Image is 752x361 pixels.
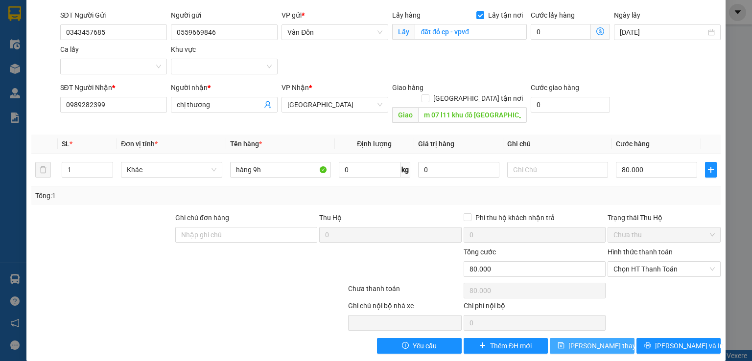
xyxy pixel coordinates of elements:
input: Dọc đường [418,107,527,123]
label: Ngày lấy [614,11,640,19]
div: Người gửi [171,10,278,21]
span: plus [479,342,486,350]
span: save [558,342,564,350]
span: [GEOGRAPHIC_DATA] tận nơi [429,93,527,104]
span: kg [400,162,410,178]
div: VP gửi [282,10,388,21]
label: Ca lấy [60,45,79,53]
button: printer[PERSON_NAME] và In [636,338,721,354]
input: Ghi Chú [507,162,608,178]
div: Tổng: 1 [35,190,291,201]
span: Yêu cầu [413,340,437,351]
label: Ghi chú đơn hàng [175,214,229,222]
label: Hình thức thanh toán [608,248,673,256]
input: Ngày lấy [620,27,706,38]
span: Cước hàng [616,140,650,148]
span: Lấy [392,24,415,40]
span: Lấy hàng [392,11,421,19]
span: [PERSON_NAME] thay đổi [568,340,647,351]
span: Hà Nội [287,97,382,112]
span: Giá trị hàng [418,140,454,148]
div: SĐT Người Gửi [60,10,167,21]
span: VP Nhận [282,84,309,91]
span: Chọn HT Thanh Toán [613,262,715,276]
input: VD: Bàn, Ghế [230,162,331,178]
span: Thu Hộ [319,214,342,222]
span: printer [644,342,651,350]
span: user-add [264,101,272,109]
input: Ghi chú đơn hàng [175,227,317,243]
span: Lấy tận nơi [484,10,527,21]
span: Khác [127,162,216,177]
div: Chi phí nội bộ [464,300,606,315]
div: Người nhận [171,82,278,93]
span: Vân Đồn [287,25,382,40]
input: Lấy tận nơi [415,24,527,40]
div: Trạng thái Thu Hộ [608,212,721,223]
label: Cước giao hàng [531,84,579,91]
span: dollar-circle [596,27,604,35]
span: SL [62,140,70,148]
th: Ghi chú [503,135,612,154]
button: exclamation-circleYêu cầu [377,338,462,354]
span: Thêm ĐH mới [490,340,532,351]
span: Giao [392,107,418,123]
button: save[PERSON_NAME] thay đổi [550,338,634,354]
span: Phí thu hộ khách nhận trả [471,212,559,223]
span: Chưa thu [613,227,715,242]
div: Ghi chú nội bộ nhà xe [348,300,461,315]
input: Cước giao hàng [531,97,610,113]
div: Chưa thanh toán [347,283,462,300]
span: Giao hàng [392,84,423,91]
span: Tổng cước [464,248,496,256]
button: delete [35,162,51,178]
span: Tên hàng [230,140,262,148]
span: Đơn vị tính [121,140,158,148]
span: exclamation-circle [402,342,409,350]
span: [PERSON_NAME] và In [655,340,724,351]
span: Định lượng [357,140,392,148]
div: Khu vực [171,44,278,55]
div: SĐT Người Nhận [60,82,167,93]
input: Cước lấy hàng [531,24,591,40]
span: plus [705,166,716,174]
label: Cước lấy hàng [531,11,575,19]
button: plusThêm ĐH mới [464,338,548,354]
button: plus [705,162,717,178]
